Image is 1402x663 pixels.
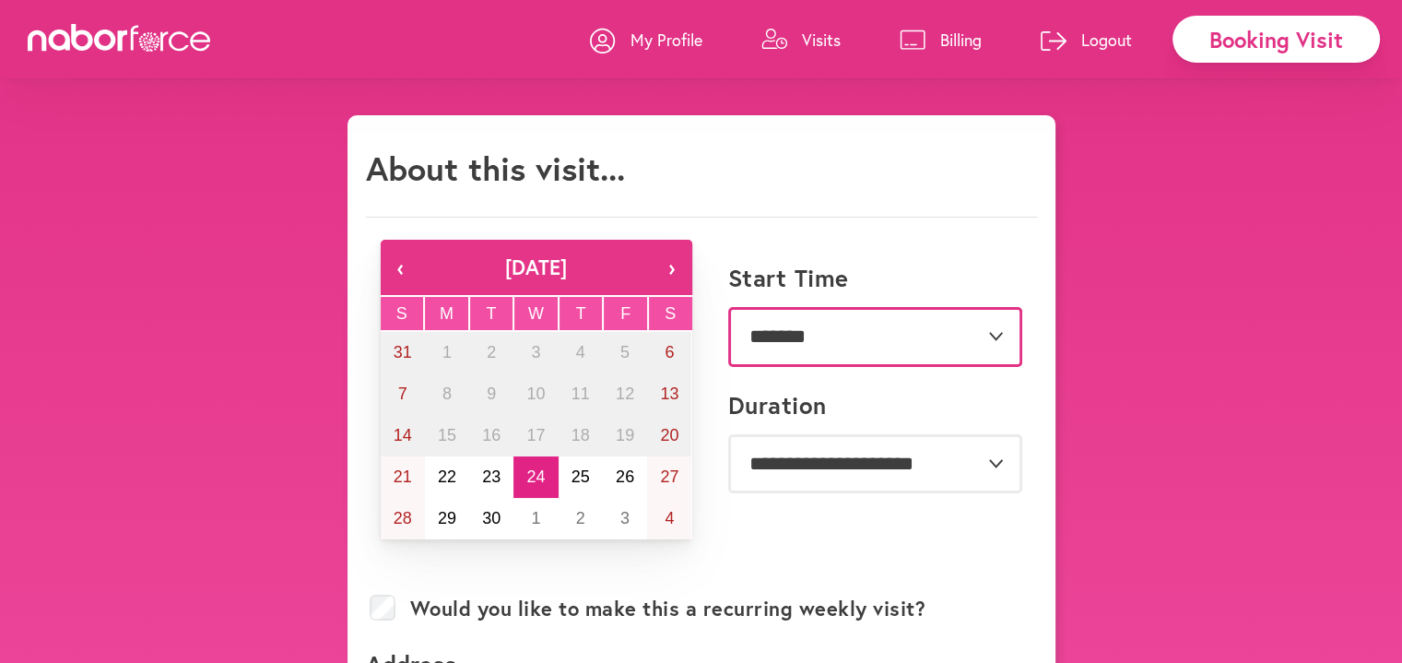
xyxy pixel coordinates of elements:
[425,373,469,415] button: September 8, 2025
[665,304,676,323] abbr: Saturday
[660,468,678,486] abbr: September 27, 2025
[616,468,634,486] abbr: September 26, 2025
[531,509,540,527] abbr: October 1, 2025
[425,332,469,373] button: September 1, 2025
[571,426,590,444] abbr: September 18, 2025
[513,373,558,415] button: September 10, 2025
[513,415,558,456] button: September 17, 2025
[620,509,630,527] abbr: October 3, 2025
[665,509,674,527] abbr: October 4, 2025
[660,426,678,444] abbr: September 20, 2025
[1172,16,1380,63] div: Booking Visit
[482,468,501,486] abbr: September 23, 2025
[620,343,630,361] abbr: September 5, 2025
[438,426,456,444] abbr: September 15, 2025
[660,385,678,403] abbr: September 13, 2025
[410,597,926,621] label: Would you like to make this a recurring weekly visit?
[526,426,545,444] abbr: September 17, 2025
[526,385,545,403] abbr: September 10, 2025
[421,240,652,295] button: [DATE]
[487,343,496,361] abbr: September 2, 2025
[616,385,634,403] abbr: September 12, 2025
[559,456,603,498] button: September 25, 2025
[559,373,603,415] button: September 11, 2025
[425,498,469,539] button: September 29, 2025
[900,12,982,67] a: Billing
[528,304,544,323] abbr: Wednesday
[513,498,558,539] button: October 1, 2025
[381,240,421,295] button: ‹
[590,12,702,67] a: My Profile
[620,304,630,323] abbr: Friday
[630,29,702,51] p: My Profile
[616,426,634,444] abbr: September 19, 2025
[366,148,625,188] h1: About this visit...
[398,385,407,403] abbr: September 7, 2025
[576,304,586,323] abbr: Thursday
[469,415,513,456] button: September 16, 2025
[603,456,647,498] button: September 26, 2025
[665,343,674,361] abbr: September 6, 2025
[603,332,647,373] button: September 5, 2025
[394,426,412,444] abbr: September 14, 2025
[425,456,469,498] button: September 22, 2025
[381,373,425,415] button: September 7, 2025
[728,391,827,420] label: Duration
[559,498,603,539] button: October 2, 2025
[396,304,407,323] abbr: Sunday
[486,304,496,323] abbr: Tuesday
[603,415,647,456] button: September 19, 2025
[761,12,841,67] a: Visits
[802,29,841,51] p: Visits
[487,385,496,403] abbr: September 9, 2025
[559,415,603,456] button: September 18, 2025
[559,332,603,373] button: September 4, 2025
[381,456,425,498] button: September 21, 2025
[647,456,691,498] button: September 27, 2025
[394,509,412,527] abbr: September 28, 2025
[469,498,513,539] button: September 30, 2025
[394,468,412,486] abbr: September 21, 2025
[438,468,456,486] abbr: September 22, 2025
[381,415,425,456] button: September 14, 2025
[482,426,501,444] abbr: September 16, 2025
[513,456,558,498] button: September 24, 2025
[940,29,982,51] p: Billing
[513,332,558,373] button: September 3, 2025
[526,468,545,486] abbr: September 24, 2025
[603,498,647,539] button: October 3, 2025
[442,385,452,403] abbr: September 8, 2025
[440,304,454,323] abbr: Monday
[571,385,590,403] abbr: September 11, 2025
[647,332,691,373] button: September 6, 2025
[442,343,452,361] abbr: September 1, 2025
[425,415,469,456] button: September 15, 2025
[482,509,501,527] abbr: September 30, 2025
[576,509,585,527] abbr: October 2, 2025
[1041,12,1132,67] a: Logout
[469,456,513,498] button: September 23, 2025
[394,343,412,361] abbr: August 31, 2025
[603,373,647,415] button: September 12, 2025
[469,373,513,415] button: September 9, 2025
[381,332,425,373] button: August 31, 2025
[438,509,456,527] abbr: September 29, 2025
[1081,29,1132,51] p: Logout
[381,498,425,539] button: September 28, 2025
[531,343,540,361] abbr: September 3, 2025
[652,240,692,295] button: ›
[469,332,513,373] button: September 2, 2025
[647,373,691,415] button: September 13, 2025
[576,343,585,361] abbr: September 4, 2025
[647,415,691,456] button: September 20, 2025
[571,468,590,486] abbr: September 25, 2025
[728,264,849,292] label: Start Time
[647,498,691,539] button: October 4, 2025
